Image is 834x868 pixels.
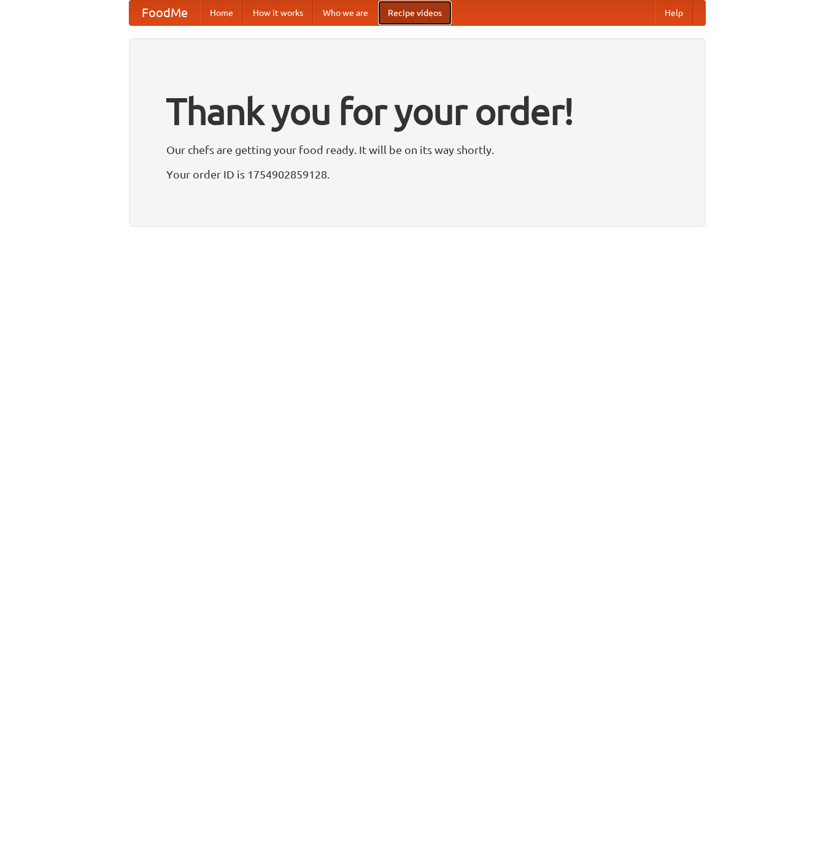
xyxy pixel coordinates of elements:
[166,140,668,159] p: Our chefs are getting your food ready. It will be on its way shortly.
[200,1,243,25] a: Home
[129,1,200,25] a: FoodMe
[166,165,668,183] p: Your order ID is 1754902859128.
[655,1,693,25] a: Help
[243,1,313,25] a: How it works
[378,1,452,25] a: Recipe videos
[313,1,378,25] a: Who we are
[166,82,668,140] h1: Thank you for your order!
